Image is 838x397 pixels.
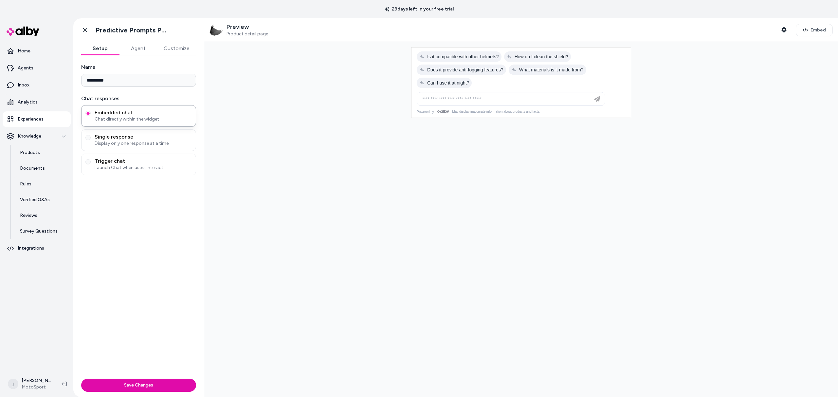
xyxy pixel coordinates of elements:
a: Inbox [3,77,71,93]
a: Integrations [3,240,71,256]
button: Knowledge [3,128,71,144]
label: Chat responses [81,95,196,103]
p: Agents [18,65,33,71]
a: Home [3,43,71,59]
a: Verified Q&As [13,192,71,208]
a: Analytics [3,94,71,110]
span: Embed [811,27,826,33]
img: alby Logo [7,27,39,36]
button: Customize [157,42,196,55]
span: Product detail page [227,31,268,37]
p: Knowledge [18,133,41,140]
button: Single responseDisplay only one response at a time [85,135,91,140]
p: [PERSON_NAME] [22,377,51,384]
button: Save Changes [81,379,196,392]
p: Preview [227,23,268,31]
span: Embedded chat [95,109,192,116]
a: Documents [13,161,71,176]
button: j[PERSON_NAME]MotoSport [4,373,56,394]
p: Inbox [18,82,29,88]
span: j [8,379,18,389]
p: Verified Q&As [20,197,50,203]
p: Experiences [18,116,44,123]
p: Reviews [20,212,37,219]
button: Embed [796,24,833,36]
a: Reviews [13,208,71,223]
p: Home [18,48,30,54]
img: Arai XD4 Shield [209,24,223,37]
span: Chat directly within the widget [95,116,192,123]
p: Integrations [18,245,44,252]
button: Agent [119,42,157,55]
span: Trigger chat [95,158,192,164]
a: Experiences [3,111,71,127]
label: Name [81,63,196,71]
a: Survey Questions [13,223,71,239]
button: Embedded chatChat directly within the widget [85,111,91,116]
span: Display only one response at a time [95,140,192,147]
a: Products [13,145,71,161]
button: Setup [81,42,119,55]
a: Agents [3,60,71,76]
span: Single response [95,134,192,140]
p: Rules [20,181,31,187]
p: Analytics [18,99,38,105]
span: Launch Chat when users interact [95,164,192,171]
h1: Predictive Prompts PDP [96,26,169,34]
p: 29 days left in your free trial [381,6,458,12]
button: Trigger chatLaunch Chat when users interact [85,159,91,164]
span: MotoSport [22,384,51,390]
p: Documents [20,165,45,172]
p: Survey Questions [20,228,58,235]
p: Products [20,149,40,156]
a: Rules [13,176,71,192]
